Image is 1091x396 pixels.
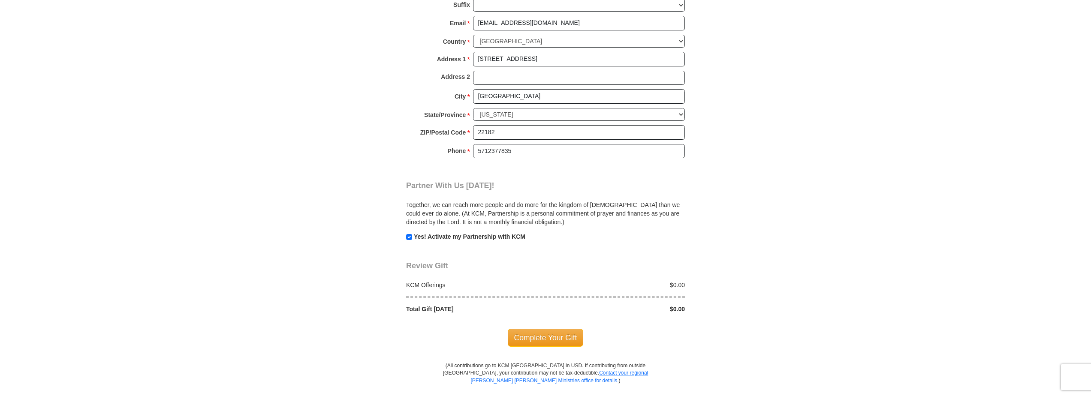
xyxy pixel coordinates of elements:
strong: ZIP/Postal Code [420,126,466,138]
strong: Country [443,36,466,48]
div: KCM Offerings [402,281,546,289]
strong: City [455,90,466,102]
div: $0.00 [545,305,690,313]
strong: Yes! Activate my Partnership with KCM [414,233,525,240]
strong: Address 1 [437,53,466,65]
strong: Email [450,17,466,29]
strong: State/Province [424,109,466,121]
span: Review Gift [406,261,448,270]
strong: Address 2 [441,71,470,83]
p: Together, we can reach more people and do more for the kingdom of [DEMOGRAPHIC_DATA] than we coul... [406,201,685,226]
strong: Phone [448,145,466,157]
a: Contact your regional [PERSON_NAME] [PERSON_NAME] Ministries office for details. [470,370,648,383]
div: Total Gift [DATE] [402,305,546,313]
div: $0.00 [545,281,690,289]
span: Complete Your Gift [508,329,584,347]
span: Partner With Us [DATE]! [406,181,494,190]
